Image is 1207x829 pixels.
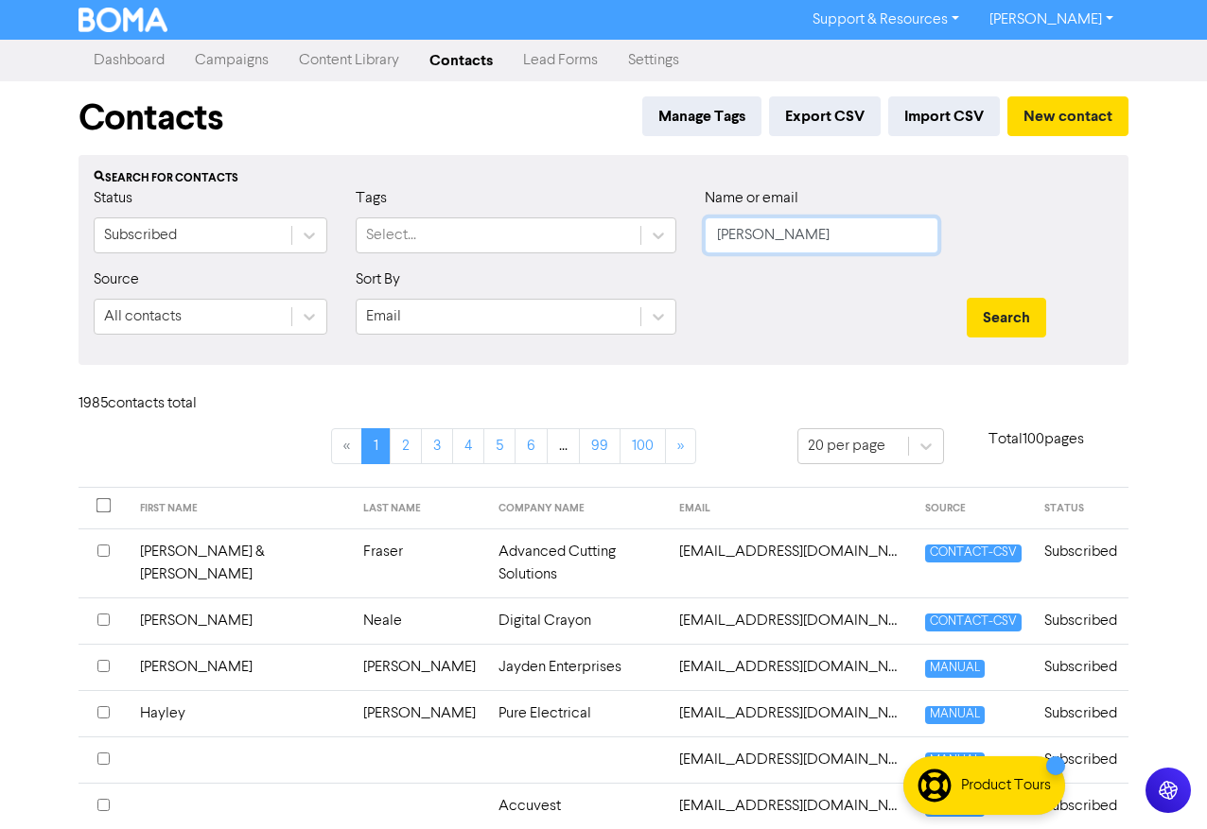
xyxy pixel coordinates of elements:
[1033,690,1128,736] td: Subscribed
[974,5,1128,35] a: [PERSON_NAME]
[668,783,914,829] td: accuvest@accuvest.com.au
[487,597,668,644] td: Digital Crayon
[668,690,914,736] td: accounts@pureelectrical.net.au
[668,597,914,644] td: accounts@digitalcrayon.com.au
[797,5,974,35] a: Support & Resources
[925,660,985,678] span: MANUAL
[366,305,401,328] div: Email
[483,428,516,464] a: Page 5
[1007,96,1128,136] button: New contact
[613,42,694,79] a: Settings
[79,42,180,79] a: Dashboard
[515,428,548,464] a: Page 6
[284,42,414,79] a: Content Library
[579,428,621,464] a: Page 99
[356,268,400,291] label: Sort By
[1033,488,1128,529] th: STATUS
[414,42,508,79] a: Contacts
[79,96,223,140] h1: Contacts
[79,8,167,32] img: BOMA Logo
[1112,738,1207,829] iframe: Chat Widget
[356,187,387,210] label: Tags
[352,528,487,597] td: Fraser
[487,690,668,736] td: Pure Electrical
[769,96,881,136] button: Export CSV
[705,187,798,210] label: Name or email
[352,597,487,644] td: Neale
[967,298,1046,337] button: Search
[668,488,914,529] th: EMAIL
[668,644,914,690] td: accounts@jaydenenterprises.com
[129,528,352,597] td: [PERSON_NAME] & [PERSON_NAME]
[665,428,696,464] a: »
[390,428,422,464] a: Page 2
[94,268,139,291] label: Source
[129,690,352,736] td: Hayley
[129,644,352,690] td: [PERSON_NAME]
[1033,644,1128,690] td: Subscribed
[925,752,985,770] span: MANUAL
[180,42,284,79] a: Campaigns
[808,435,885,458] div: 20 per page
[944,428,1128,451] p: Total 100 pages
[487,528,668,597] td: Advanced Cutting Solutions
[1033,528,1128,597] td: Subscribed
[487,488,668,529] th: COMPANY NAME
[487,783,668,829] td: Accuvest
[668,736,914,783] td: accounts@vikinggroup.com.au
[1033,736,1128,783] td: Subscribed
[620,428,666,464] a: Page 100
[104,224,177,247] div: Subscribed
[94,187,132,210] label: Status
[914,488,1033,529] th: SOURCE
[1033,597,1128,644] td: Subscribed
[888,96,1000,136] button: Import CSV
[668,528,914,597] td: accounts@acseng.com.au
[104,305,182,328] div: All contacts
[79,395,230,413] h6: 1985 contact s total
[925,544,1022,562] span: CONTACT-CSV
[452,428,484,464] a: Page 4
[487,644,668,690] td: Jayden Enterprises
[508,42,613,79] a: Lead Forms
[421,428,453,464] a: Page 3
[129,488,352,529] th: FIRST NAME
[925,613,1022,631] span: CONTACT-CSV
[361,428,391,464] a: Page 1 is your current page
[352,644,487,690] td: [PERSON_NAME]
[642,96,761,136] button: Manage Tags
[925,706,985,724] span: MANUAL
[1033,783,1128,829] td: Subscribed
[352,690,487,736] td: [PERSON_NAME]
[366,224,416,247] div: Select...
[352,488,487,529] th: LAST NAME
[94,170,1113,187] div: Search for contacts
[129,597,352,644] td: [PERSON_NAME]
